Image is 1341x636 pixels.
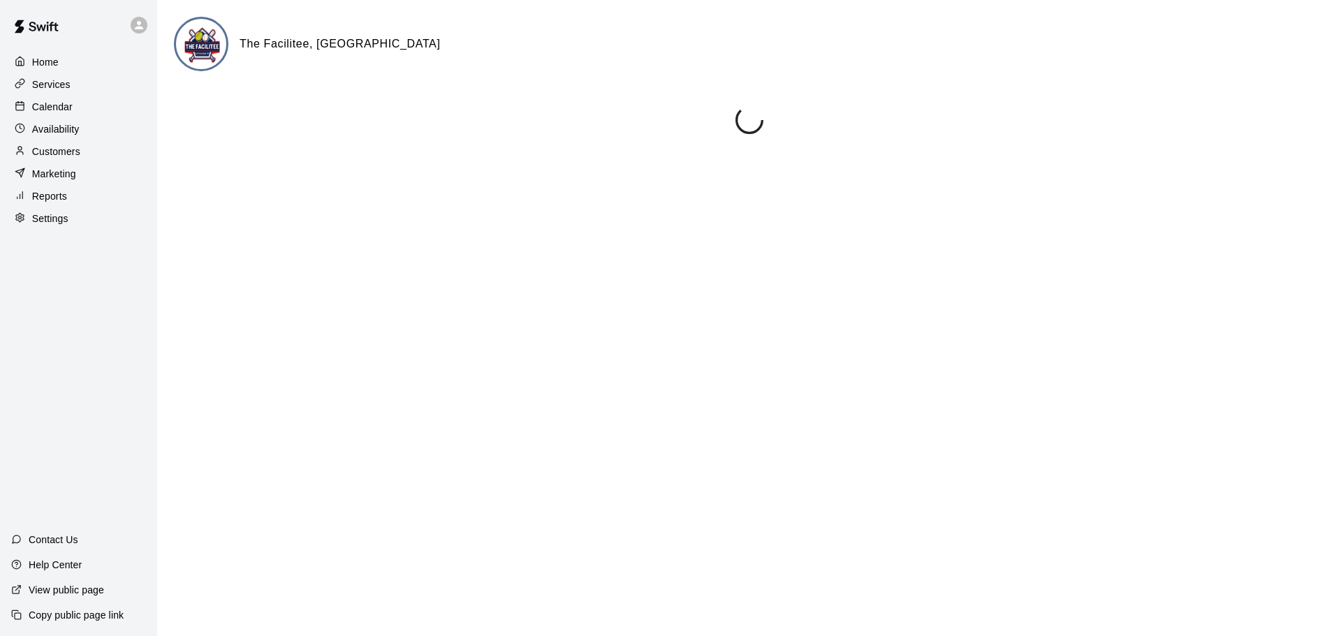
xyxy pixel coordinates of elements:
a: Services [11,74,146,95]
p: Services [32,77,71,91]
a: Reports [11,186,146,207]
p: Customers [32,145,80,158]
a: Home [11,52,146,73]
a: Settings [11,208,146,229]
a: Customers [11,141,146,162]
p: Reports [32,189,67,203]
p: Help Center [29,558,82,572]
a: Calendar [11,96,146,117]
p: Calendar [32,100,73,114]
a: Availability [11,119,146,140]
a: Marketing [11,163,146,184]
img: The Facilitee, Little Elm logo [176,19,228,71]
p: Marketing [32,167,76,181]
p: Home [32,55,59,69]
p: Copy public page link [29,608,124,622]
p: Settings [32,212,68,225]
h6: The Facilitee, [GEOGRAPHIC_DATA] [240,35,441,53]
p: View public page [29,583,104,597]
p: Availability [32,122,80,136]
p: Contact Us [29,533,78,547]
